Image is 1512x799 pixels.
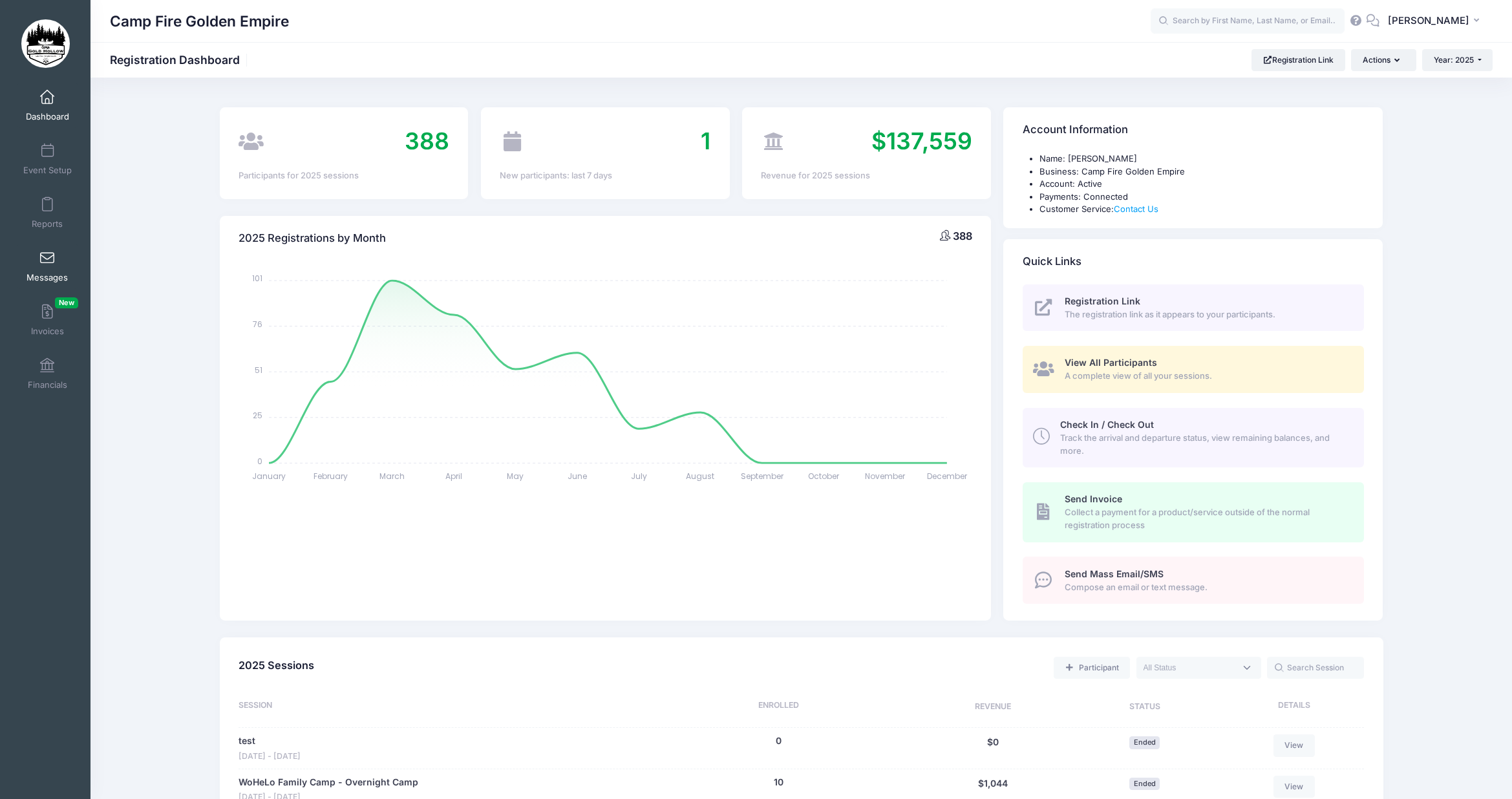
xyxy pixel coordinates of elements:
a: WoHeLo Family Camp - Overnight Camp [239,776,418,789]
div: Revenue [914,699,1072,715]
a: Contact Us [1114,204,1158,214]
button: Year: 2025 [1422,49,1493,71]
tspan: September [741,471,784,482]
a: Dashboard [17,83,78,128]
a: Messages [17,244,78,289]
span: Collect a payment for a product/service outside of the normal registration process [1065,506,1350,531]
a: Reports [17,190,78,235]
a: Send Invoice Collect a payment for a product/service outside of the normal registration process [1023,482,1364,542]
tspan: December [927,471,968,482]
span: Year: 2025 [1434,55,1474,65]
span: 2025 Sessions [239,659,314,672]
a: View [1273,776,1315,798]
span: [DATE] - [DATE] [239,751,301,763]
tspan: March [379,471,405,482]
span: Financials [28,379,67,390]
a: View [1273,734,1315,756]
textarea: Search [1144,662,1235,674]
a: View All Participants A complete view of all your sessions. [1023,346,1364,393]
span: New [55,297,78,308]
li: Name: [PERSON_NAME] [1039,153,1364,165]
a: Registration Link [1251,49,1345,71]
tspan: May [507,471,524,482]
li: Account: Active [1039,178,1364,191]
h4: 2025 Registrations by Month [239,220,386,257]
h4: Account Information [1023,112,1128,149]
span: Ended [1129,778,1160,790]
tspan: 51 [255,364,262,375]
span: Ended [1129,736,1160,749]
button: 10 [774,776,783,789]
img: Camp Fire Golden Empire [21,19,70,68]
div: Session [239,699,644,715]
input: Search Session [1267,657,1364,679]
a: Send Mass Email/SMS Compose an email or text message. [1023,557,1364,604]
span: 1 [701,127,710,155]
span: Compose an email or text message. [1065,581,1350,594]
button: Actions [1351,49,1416,71]
div: Enrolled [644,699,914,715]
li: Customer Service: [1039,203,1364,216]
tspan: 76 [253,319,262,330]
span: Messages [27,272,68,283]
div: New participants: last 7 days [500,169,710,182]
li: Business: Camp Fire Golden Empire [1039,165,1364,178]
div: Details [1218,699,1364,715]
span: Send Invoice [1065,493,1122,504]
tspan: July [630,471,646,482]
span: Registration Link [1065,295,1140,306]
tspan: 101 [252,273,262,284]
button: [PERSON_NAME] [1379,6,1493,36]
h1: Camp Fire Golden Empire [110,6,289,36]
a: Check In / Check Out Track the arrival and departure status, view remaining balances, and more. [1023,408,1364,467]
div: Status [1071,699,1217,715]
a: Registration Link The registration link as it appears to your participants. [1023,284,1364,332]
tspan: November [865,471,906,482]
tspan: April [445,471,462,482]
span: Track the arrival and departure status, view remaining balances, and more. [1060,432,1349,457]
span: [PERSON_NAME] [1388,14,1469,28]
h4: Quick Links [1023,243,1081,280]
span: View All Participants [1065,357,1157,368]
span: Dashboard [26,111,69,122]
a: Financials [17,351,78,396]
span: Invoices [31,326,64,337]
span: Event Setup [23,165,72,176]
tspan: August [686,471,714,482]
tspan: October [808,471,840,482]
input: Search by First Name, Last Name, or Email... [1151,8,1345,34]
span: The registration link as it appears to your participants. [1065,308,1350,321]
a: InvoicesNew [17,297,78,343]
tspan: January [252,471,286,482]
span: $137,559 [871,127,972,155]
a: test [239,734,255,748]
span: 388 [953,229,972,242]
span: Send Mass Email/SMS [1065,568,1164,579]
div: Revenue for 2025 sessions [761,169,972,182]
tspan: 25 [253,410,262,421]
tspan: June [568,471,587,482]
div: Participants for 2025 sessions [239,169,449,182]
tspan: 0 [257,455,262,466]
button: 0 [776,734,782,748]
li: Payments: Connected [1039,191,1364,204]
span: Reports [32,218,63,229]
span: Check In / Check Out [1060,419,1154,430]
h1: Registration Dashboard [110,53,251,67]
div: $0 [914,734,1072,762]
span: A complete view of all your sessions. [1065,370,1350,383]
a: Add a new manual registration [1054,657,1130,679]
a: Event Setup [17,136,78,182]
span: 388 [405,127,449,155]
tspan: February [314,471,348,482]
